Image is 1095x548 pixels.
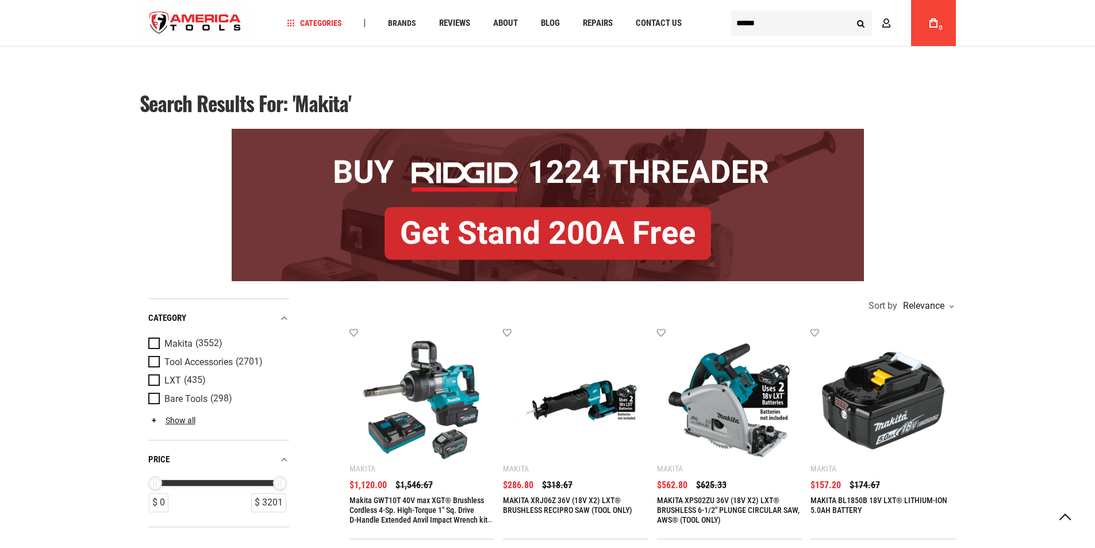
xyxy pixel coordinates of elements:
[578,16,618,31] a: Repairs
[148,374,286,387] a: LXT (435)
[488,16,523,31] a: About
[349,464,375,473] div: Makita
[583,19,613,28] span: Repairs
[900,301,953,311] div: Relevance
[696,481,727,490] span: $625.33
[349,481,387,490] span: $1,120.00
[287,19,342,27] span: Categories
[869,301,897,311] span: Sort by
[810,496,947,515] a: MAKITA BL1850B 18V LXT® LITHIUM-ION 5.0AH BATTERY
[810,464,836,473] div: Makita
[657,464,683,473] div: Makita
[822,339,944,462] img: MAKITA BL1850B 18V LXT® LITHIUM-ION 5.0AH BATTERY
[164,375,181,386] span: LXT
[383,16,421,31] a: Brands
[503,481,533,490] span: $286.80
[148,356,286,369] a: Tool Accessories (2701)
[210,394,232,404] span: (298)
[439,19,470,28] span: Reviews
[636,19,682,28] span: Contact Us
[140,2,251,45] a: store logo
[631,16,687,31] a: Contact Us
[514,339,637,462] img: MAKITA XRJ06Z 36V (18V X2) LXT® BRUSHLESS RECIPRO SAW (TOOL ONLY)
[251,493,286,512] div: $ 3201
[536,16,565,31] a: Blog
[503,464,529,473] div: Makita
[148,416,195,425] a: Show all
[850,12,872,34] button: Search
[140,88,352,118] span: Search results for: 'makita'
[395,481,433,490] span: $1,546.67
[850,481,880,490] span: $174.67
[810,481,841,490] span: $157.20
[349,496,492,534] a: Makita GWT10T 40V max XGT® Brushless Cordless 4‑Sp. High‑Torque 1" Sq. Drive D‑Handle Extended An...
[282,16,347,31] a: Categories
[164,394,208,404] span: Bare Tools
[184,375,206,385] span: (435)
[668,339,791,462] img: MAKITA XPS02ZU 36V (18V X2) LXT® BRUSHLESS 6-1/2
[232,129,864,281] img: BOGO: Buy RIDGID® 1224 Threader, Get Stand 200A Free!
[164,357,233,367] span: Tool Accessories
[542,481,573,490] span: $318.67
[541,19,560,28] span: Blog
[140,2,251,45] img: America Tools
[195,339,222,348] span: (3552)
[148,338,286,350] a: Makita (3552)
[232,129,864,137] a: BOGO: Buy RIDGID® 1224 Threader, Get Stand 200A Free!
[361,339,483,462] img: Makita GWT10T 40V max XGT® Brushless Cordless 4‑Sp. High‑Torque 1
[148,452,289,467] div: price
[503,496,632,515] a: MAKITA XRJ06Z 36V (18V X2) LXT® BRUSHLESS RECIPRO SAW (TOOL ONLY)
[148,393,286,405] a: Bare Tools (298)
[148,311,289,326] div: category
[493,19,518,28] span: About
[149,493,168,512] div: $ 0
[388,19,416,27] span: Brands
[657,496,800,524] a: MAKITA XPS02ZU 36V (18V X2) LXT® BRUSHLESS 6-1/2" PLUNGE CIRCULAR SAW, AWS® (TOOL ONLY)
[148,298,289,527] div: Product Filters
[236,357,263,367] span: (2701)
[164,339,193,349] span: Makita
[939,25,943,31] span: 0
[434,16,475,31] a: Reviews
[657,481,687,490] span: $562.80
